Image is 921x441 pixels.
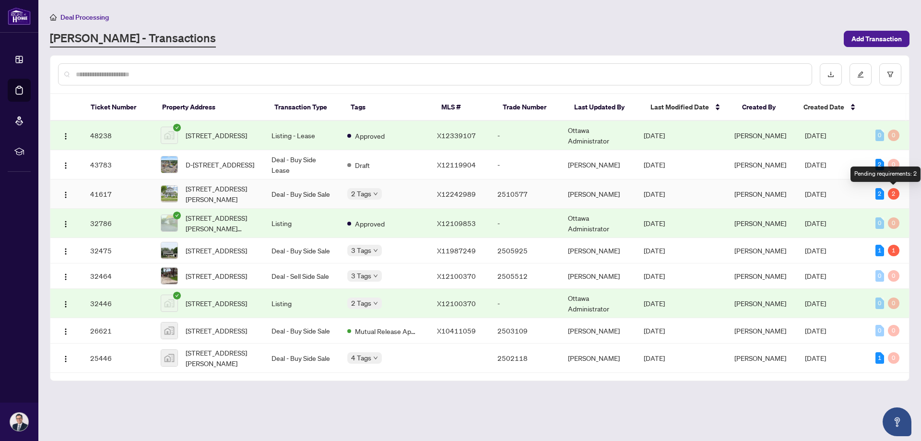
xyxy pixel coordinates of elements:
span: 3 Tags [351,245,371,256]
span: X12100370 [437,272,476,280]
span: [DATE] [644,354,665,362]
td: Deal - Buy Side Sale [264,318,340,344]
th: Trade Number [495,94,567,121]
span: X12109853 [437,219,476,227]
span: Last Modified Date [650,102,709,112]
th: Ticket Number [83,94,154,121]
img: Logo [62,220,70,228]
button: Logo [58,128,73,143]
span: X12242989 [437,190,476,198]
button: Logo [58,323,73,338]
td: 32446 [83,289,153,318]
div: 0 [875,325,884,336]
td: 26621 [83,318,153,344]
button: Logo [58,243,73,258]
span: [PERSON_NAME] [734,219,786,227]
img: Logo [62,355,70,363]
span: [DATE] [805,190,826,198]
div: 0 [875,298,884,309]
span: X12339107 [437,131,476,140]
span: X12100370 [437,299,476,308]
th: Created By [734,94,796,121]
button: edit [850,63,872,85]
button: Logo [58,296,73,311]
div: 0 [875,130,884,141]
span: Approved [355,131,385,141]
div: 2 [875,188,884,200]
span: X10411059 [437,326,476,335]
td: Listing - Lease [264,121,340,150]
th: Tags [343,94,434,121]
img: Logo [62,162,70,169]
span: filter [887,71,894,78]
span: [DATE] [805,219,826,227]
span: [DATE] [644,219,665,227]
div: 1 [875,245,884,256]
td: [PERSON_NAME] [560,179,636,209]
span: [PERSON_NAME] [734,299,786,308]
button: download [820,63,842,85]
td: Deal - Buy Side Sale [264,344,340,373]
td: [PERSON_NAME] [560,263,636,289]
span: [STREET_ADDRESS][PERSON_NAME] [186,347,256,369]
td: Listing [264,289,340,318]
span: D-[STREET_ADDRESS] [186,159,254,170]
span: [DATE] [805,354,826,362]
div: 2 [888,188,899,200]
span: [DATE] [644,246,665,255]
img: Logo [62,273,70,281]
div: 0 [888,298,899,309]
span: [DATE] [805,160,826,169]
td: Deal - Sell Side Sale [264,263,340,289]
a: [PERSON_NAME] - Transactions [50,30,216,48]
td: Listing [264,209,340,238]
td: 32475 [83,238,153,263]
div: 1 [888,245,899,256]
img: Logo [62,328,70,335]
th: Created Date [796,94,867,121]
td: Deal - Buy Side Sale [264,238,340,263]
span: down [373,356,378,360]
td: - [490,289,560,318]
div: 0 [888,159,899,170]
span: [DATE] [644,160,665,169]
button: Open asap [883,407,911,436]
button: filter [879,63,901,85]
span: home [50,14,57,21]
span: Approved [355,218,385,229]
span: Mutual Release Approved [355,326,417,336]
th: Last Modified Date [643,94,734,121]
td: [PERSON_NAME] [560,318,636,344]
span: [STREET_ADDRESS] [186,298,247,309]
span: [PERSON_NAME] [734,246,786,255]
span: [DATE] [644,299,665,308]
div: 0 [875,270,884,282]
img: Logo [62,248,70,255]
td: 32464 [83,263,153,289]
td: Deal - Buy Side Sale [264,179,340,209]
span: down [373,248,378,253]
td: 2505512 [490,263,560,289]
span: [DATE] [805,299,826,308]
span: [STREET_ADDRESS] [186,130,247,141]
div: 2 [875,159,884,170]
div: 0 [888,325,899,336]
button: Logo [58,215,73,231]
img: Logo [62,132,70,140]
span: [DATE] [805,326,826,335]
td: 25446 [83,344,153,373]
td: - [490,150,560,179]
span: down [373,301,378,306]
td: Deal - Buy Side Lease [264,150,340,179]
span: [DATE] [644,272,665,280]
th: Property Address [154,94,267,121]
span: [PERSON_NAME] [734,272,786,280]
img: Profile Icon [10,413,28,431]
td: [PERSON_NAME] [560,344,636,373]
span: 4 Tags [351,352,371,363]
button: Logo [58,157,73,172]
span: [DATE] [805,246,826,255]
span: check-circle [173,124,181,131]
img: thumbnail-img [161,186,177,202]
img: thumbnail-img [161,242,177,259]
